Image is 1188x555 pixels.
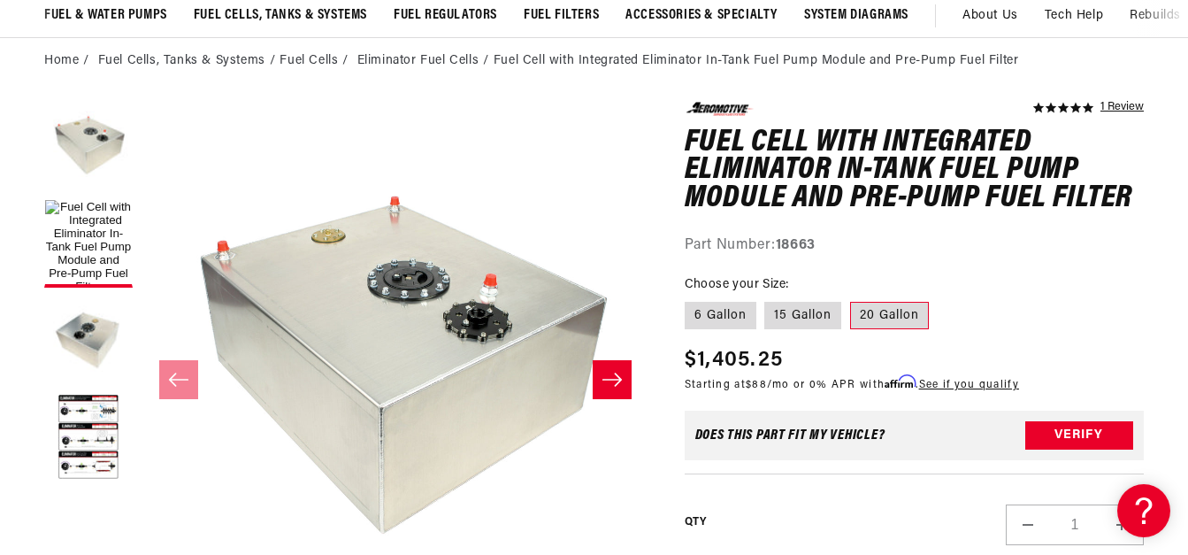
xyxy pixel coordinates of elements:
button: Slide right [593,360,632,399]
span: $1,405.25 [685,344,784,376]
span: System Diagrams [804,6,908,25]
h1: Fuel Cell with Integrated Eliminator In-Tank Fuel Pump Module and Pre-Pump Fuel Filter [685,129,1144,213]
span: Fuel Cells, Tanks & Systems [194,6,367,25]
span: Accessories & Specialty [625,6,778,25]
label: 15 Gallon [764,302,841,330]
legend: Choose your Size: [685,275,791,294]
label: QTY [685,515,707,530]
a: Eliminator Fuel Cells [357,51,479,71]
span: Fuel Regulators [394,6,497,25]
span: Rebuilds [1130,6,1181,26]
button: Load image 4 in gallery view [44,394,133,482]
a: Home [44,51,79,71]
li: Fuel Cells [280,51,353,71]
li: Fuel Cells, Tanks & Systems [98,51,280,71]
div: Does This part fit My vehicle? [695,428,885,443]
label: 20 Gallon [850,302,929,330]
button: Load image 3 in gallery view [44,102,133,190]
button: Load image 2 in gallery view [44,297,133,385]
span: Fuel & Water Pumps [44,6,167,25]
span: Affirm [885,375,916,389]
li: Fuel Cell with Integrated Eliminator In-Tank Fuel Pump Module and Pre-Pump Fuel Filter [494,51,1019,71]
p: Starting at /mo or 0% APR with . [685,376,1019,393]
div: Part Number: [685,235,1144,258]
a: 1 reviews [1100,102,1144,114]
span: About Us [962,9,1018,22]
nav: breadcrumbs [44,51,1144,71]
strong: 18663 [776,238,816,252]
span: Tech Help [1045,6,1103,26]
button: Verify [1025,421,1133,450]
label: 6 Gallon [685,302,756,330]
a: See if you qualify - Learn more about Affirm Financing (opens in modal) [919,380,1019,390]
span: $88 [746,380,767,390]
button: Slide left [159,360,198,399]
span: Fuel Filters [524,6,599,25]
button: Load image 1 in gallery view [44,199,133,288]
